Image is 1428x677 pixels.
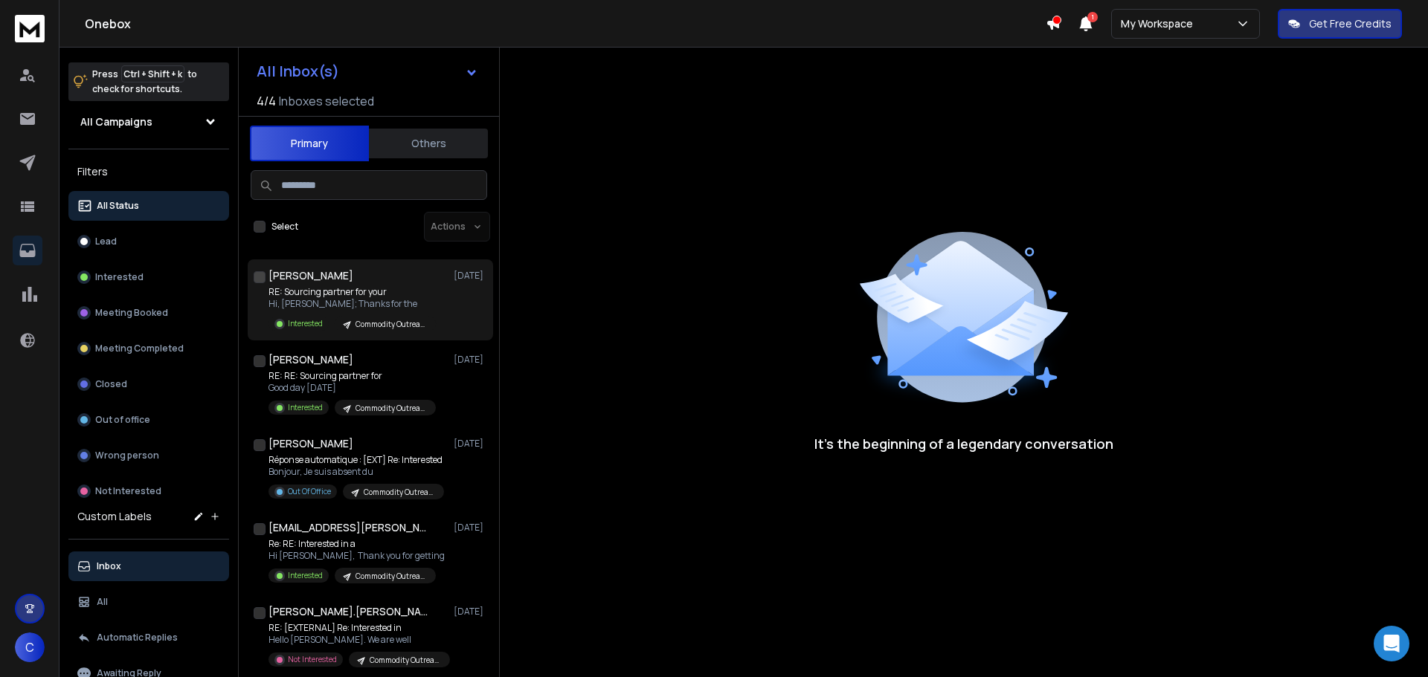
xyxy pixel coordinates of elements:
[268,286,436,298] p: RE: Sourcing partner for your
[97,200,139,212] p: All Status
[288,570,323,581] p: Interested
[288,318,323,329] p: Interested
[1278,9,1402,39] button: Get Free Credits
[454,606,487,618] p: [DATE]
[1374,626,1409,661] div: Open Intercom Messenger
[68,227,229,256] button: Lead
[97,560,121,572] p: Inbox
[68,369,229,399] button: Closed
[68,334,229,363] button: Meeting Completed
[268,550,445,562] p: Hi [PERSON_NAME], Thank you for getting
[268,454,444,466] p: Réponse automatique : [EXT] Re: Interested
[1087,12,1098,22] span: 1
[268,436,353,451] h1: [PERSON_NAME]
[369,127,488,160] button: Others
[356,403,427,414] p: Commodity Outreach
[268,370,436,382] p: RE: RE: Sourcing partner for
[92,67,197,97] p: Press to check for shortcuts.
[95,236,117,247] p: Lead
[1121,16,1199,31] p: My Workspace
[268,382,436,394] p: Good day [DATE]
[85,15,1046,33] h1: Onebox
[454,438,487,450] p: [DATE]
[95,414,150,426] p: Out of office
[68,623,229,652] button: Automatic Replies
[268,268,353,283] h1: [PERSON_NAME]
[68,298,229,328] button: Meeting Booked
[245,56,490,86] button: All Inbox(s)
[95,485,161,497] p: Not Interested
[68,476,229,506] button: Not Interested
[268,466,444,478] p: Bonjour, Je suis absent du
[97,632,178,644] p: Automatic Replies
[1309,16,1392,31] p: Get Free Credits
[68,551,229,581] button: Inbox
[95,343,184,354] p: Meeting Completed
[271,221,298,233] label: Select
[288,486,331,497] p: Out Of Office
[454,270,487,282] p: [DATE]
[68,441,229,470] button: Wrong person
[268,604,432,619] h1: [PERSON_NAME].[PERSON_NAME]
[97,596,108,608] p: All
[288,654,337,665] p: Not Interested
[814,433,1113,454] p: It’s the beginning of a legendary conversation
[95,307,168,319] p: Meeting Booked
[257,92,276,110] span: 4 / 4
[268,622,447,634] p: RE: [EXTERNAL] Re: Interested in
[288,402,323,413] p: Interested
[15,632,45,662] button: C
[370,655,441,666] p: Commodity Outreach - GlobalTranz Google/Other
[68,161,229,182] h3: Filters
[268,352,353,367] h1: [PERSON_NAME]
[279,92,374,110] h3: Inboxes selected
[268,538,445,550] p: Re: RE: Interested in a
[68,405,229,435] button: Out of office
[257,64,339,79] h1: All Inbox(s)
[454,354,487,366] p: [DATE]
[268,634,447,646] p: Hello [PERSON_NAME]. We are well
[121,65,184,82] span: Ctrl + Shift + k
[95,378,127,390] p: Closed
[95,450,159,461] p: Wrong person
[95,271,144,283] p: Interested
[68,262,229,292] button: Interested
[454,522,487,534] p: [DATE]
[268,298,436,310] p: Hi, [PERSON_NAME]; Thanks for the
[356,319,427,330] p: Commodity Outreach
[364,487,435,498] p: Commodity Outreach - GlobalTranz Google/Other
[250,126,369,161] button: Primary
[77,509,152,524] h3: Custom Labels
[68,107,229,137] button: All Campaigns
[68,191,229,221] button: All Status
[80,114,152,129] h1: All Campaigns
[15,15,45,42] img: logo
[268,520,432,535] h1: [EMAIL_ADDRESS][PERSON_NAME][DOMAIN_NAME]
[356,571,427,582] p: Commodity Outreach - GlobalTranz Google/Other
[68,587,229,617] button: All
